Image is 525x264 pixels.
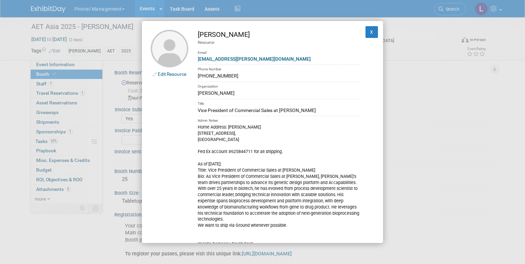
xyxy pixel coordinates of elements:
a: Edit Resource [158,71,186,77]
div: Organization [198,82,360,90]
div: Admin Notes [198,116,360,124]
div: [PERSON_NAME] [198,90,360,97]
div: Phone Number [198,64,360,72]
div: [PERSON_NAME] [198,30,360,40]
div: [PHONE_NUMBER] [198,72,360,80]
div: Vice President of Commercial Sales at [PERSON_NAME] [198,107,360,114]
div: Email [198,45,360,55]
div: Resource [198,40,360,45]
a: [EMAIL_ADDRESS][PERSON_NAME][DOMAIN_NAME] [198,56,311,62]
button: X [366,26,378,38]
img: Imroz Ghangas [151,30,188,68]
div: Title [198,99,360,107]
